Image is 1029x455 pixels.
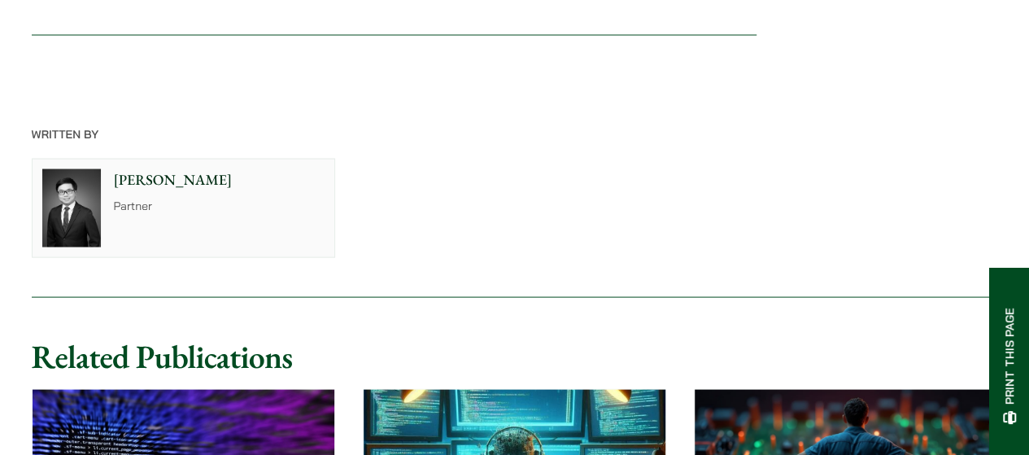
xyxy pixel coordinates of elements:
[114,198,325,215] p: Partner
[32,127,998,142] p: Written By
[114,169,325,191] p: [PERSON_NAME]
[32,337,998,376] h2: Related Publications
[32,159,335,258] a: [PERSON_NAME] Partner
